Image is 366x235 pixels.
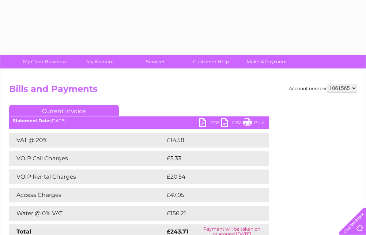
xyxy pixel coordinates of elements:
[9,105,119,116] a: Current Invoice
[9,84,357,98] h2: Bills and Payments
[9,206,165,221] td: Water @ 0% VAT
[9,151,165,166] td: VOIP Call Charges
[237,55,297,68] a: Make A Payment
[9,188,165,202] td: Access Charges
[70,55,130,68] a: My Account
[14,55,75,68] a: My Clear Business
[165,188,253,202] td: £47.05
[199,118,221,129] a: PDF
[165,151,252,166] td: £5.33
[9,133,165,148] td: VAT @ 20%
[167,228,188,235] strong: £243.71
[9,169,165,184] td: VOIP Rental Charges
[165,169,254,184] td: £20.54
[181,55,241,68] a: Customer Help
[221,118,243,129] a: CSV
[9,118,269,123] div: [DATE]
[16,228,31,235] strong: Total
[243,118,265,129] a: Print
[125,55,186,68] a: Services
[13,118,50,123] b: Statement Date:
[165,133,253,148] td: £14.58
[165,206,254,221] td: £156.21
[289,84,357,93] div: Account number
